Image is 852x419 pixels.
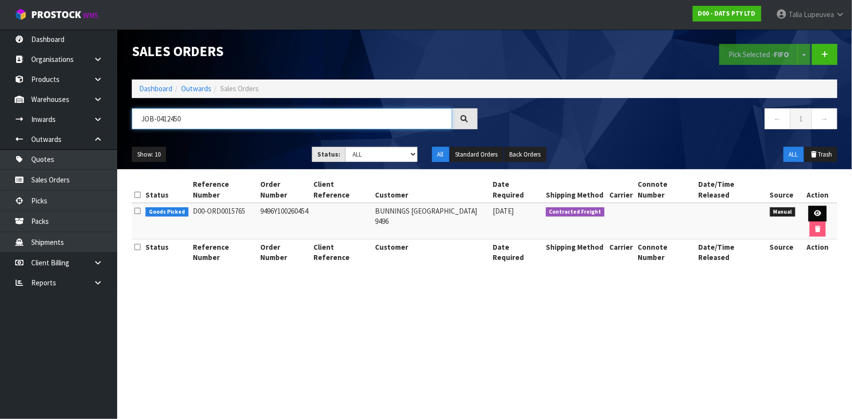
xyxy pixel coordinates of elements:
button: All [432,147,449,162]
small: WMS [83,11,98,20]
th: Date/Time Released [696,239,768,265]
th: Date/Time Released [696,177,768,203]
th: Status [143,239,191,265]
th: Status [143,177,191,203]
td: 9496Y100260454 [258,203,311,239]
th: Order Number [258,239,311,265]
a: Outwards [181,84,211,93]
th: Connote Number [635,177,696,203]
th: Action [798,239,837,265]
span: Lupeuvea [804,10,834,19]
a: D00 - DATS PTY LTD [693,6,761,21]
td: BUNNINGS [GEOGRAPHIC_DATA] 9496 [373,203,491,239]
button: Show: 10 [132,147,166,162]
span: [DATE] [493,206,514,216]
td: D00-ORD0015765 [191,203,258,239]
th: Date Required [491,239,543,265]
th: Client Reference [311,239,373,265]
button: Pick Selected -FIFO [719,44,798,65]
th: Action [798,177,837,203]
th: Source [768,177,798,203]
span: Sales Orders [220,84,259,93]
a: → [811,108,837,129]
th: Carrier [607,239,635,265]
h1: Sales Orders [132,44,478,59]
th: Shipping Method [543,177,607,203]
th: Shipping Method [543,239,607,265]
th: Reference Number [191,239,258,265]
strong: D00 - DATS PTY LTD [698,9,756,18]
th: Connote Number [635,239,696,265]
th: Source [768,239,798,265]
th: Order Number [258,177,311,203]
a: 1 [790,108,812,129]
span: Talia [789,10,802,19]
th: Carrier [607,177,635,203]
button: Trash [805,147,837,162]
button: Standard Orders [450,147,503,162]
th: Customer [373,177,491,203]
span: Goods Picked [145,207,188,217]
a: Dashboard [139,84,172,93]
th: Date Required [491,177,543,203]
input: Search sales orders [132,108,452,129]
nav: Page navigation [492,108,838,132]
th: Reference Number [191,177,258,203]
span: Contracted Freight [546,207,605,217]
th: Client Reference [311,177,373,203]
a: ← [765,108,790,129]
button: Back Orders [504,147,546,162]
span: Manual [770,207,796,217]
span: ProStock [31,8,81,21]
strong: FIFO [774,50,789,59]
img: cube-alt.png [15,8,27,20]
th: Customer [373,239,491,265]
button: ALL [784,147,804,162]
strong: Status: [317,150,340,159]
